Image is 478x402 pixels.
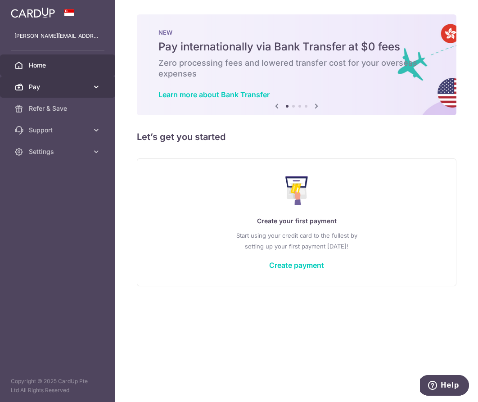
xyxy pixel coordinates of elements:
[269,261,324,270] a: Create payment
[158,29,435,36] p: NEW
[29,126,88,135] span: Support
[29,104,88,113] span: Refer & Save
[420,375,469,397] iframe: Opens a widget where you can find more information
[158,90,270,99] a: Learn more about Bank Transfer
[29,147,88,156] span: Settings
[11,7,55,18] img: CardUp
[137,14,456,115] img: Bank transfer banner
[158,40,435,54] h5: Pay internationally via Bank Transfer at $0 fees
[29,82,88,91] span: Pay
[21,6,39,14] span: Help
[155,216,438,226] p: Create your first payment
[29,61,88,70] span: Home
[158,58,435,79] h6: Zero processing fees and lowered transfer cost for your overseas expenses
[137,130,456,144] h5: Let’s get you started
[155,230,438,252] p: Start using your credit card to the fullest by setting up your first payment [DATE]!
[14,32,101,41] p: [PERSON_NAME][EMAIL_ADDRESS][DOMAIN_NAME]
[285,176,308,205] img: Make Payment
